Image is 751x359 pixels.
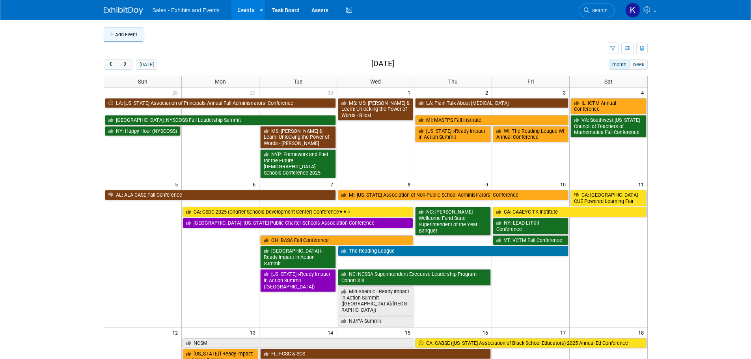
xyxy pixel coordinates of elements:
span: Search [589,7,608,13]
a: NJ/PA Summit [338,316,414,326]
button: Add Event [104,28,143,42]
a: [US_STATE] i-Ready Impact in Action Summit ([GEOGRAPHIC_DATA]) [260,269,336,292]
a: LA: Plain Talk About [MEDICAL_DATA] [415,98,568,108]
span: 1 [407,87,414,97]
a: CA: [GEOGRAPHIC_DATA] CUE Powered Learning Fair [570,190,646,206]
span: 15 [404,327,414,337]
button: next [118,60,132,70]
a: NY: Happy Hour (NYSCOSS) [105,126,181,136]
span: 29 [249,87,259,97]
span: Wed [370,78,381,85]
a: NC: [PERSON_NAME] Wellcome Fund State Superintendent of the Year Banquet [415,207,491,236]
button: week [629,60,647,70]
a: LA: [US_STATE] Association of Principals Annual Fall Administrators’ Conference [105,98,336,108]
span: Tue [294,78,302,85]
span: 30 [327,87,337,97]
span: 8 [407,179,414,189]
span: 18 [637,327,647,337]
a: VA: Southwest [US_STATE] Council of Teachers of Mathematics Fall Conference [570,115,646,138]
a: FL: FCSC & SCS [260,349,491,359]
a: NY: LEAD LI Fall Conference [493,218,568,234]
a: NYP: Framework and Fuel for the Future [DEMOGRAPHIC_DATA] Schools Conference 2025 [260,149,336,178]
a: CA: CAAEYC TK Institute [493,207,646,217]
a: [GEOGRAPHIC_DATA] i-Ready Impact in Action Summit [260,246,336,268]
button: prev [104,60,118,70]
span: 11 [637,179,647,189]
button: month [609,60,630,70]
span: 13 [249,327,259,337]
a: [GEOGRAPHIC_DATA]: [US_STATE] Public Charter Schools Association Conference [183,218,414,228]
button: [DATE] [136,60,157,70]
h2: [DATE] [371,60,394,68]
span: Sales - Exhibits and Events [153,7,220,13]
a: MI: MASFPS Fall Institute [415,115,568,125]
span: 10 [559,179,569,189]
a: MI: [US_STATE] Association of Non-Public School Administrators’ Conference [338,190,569,200]
a: CA: CABSE ([US_STATE] Association of Black School Educators) 2025 Annual Ed Conference [415,338,646,348]
a: NC: NCSSA Superintendent Executive Leadership Program Cohort XIII [338,269,491,285]
a: IL: ICTM Annual Conference [570,98,646,114]
a: [US_STATE] i-Ready Impact in Action Summit [415,126,491,142]
span: 14 [327,327,337,337]
a: [GEOGRAPHIC_DATA]: NYSCOSS Fall Leadership Summit [105,115,336,125]
span: 6 [252,179,259,189]
span: 17 [559,327,569,337]
a: NCSM [183,338,414,348]
span: Mon [215,78,226,85]
a: The Reading League [338,246,569,256]
span: 2 [485,87,492,97]
span: 3 [562,87,569,97]
img: Kara Haven [625,3,640,18]
span: Thu [448,78,458,85]
a: VT: VCTM Fall Conference [493,235,568,246]
img: ExhibitDay [104,7,143,15]
span: 5 [174,179,181,189]
a: MS: [PERSON_NAME] & Learn: Unlocking the Power of Words - [PERSON_NAME] [260,126,336,149]
a: AL: ALA CASE Fall Conference [105,190,336,200]
span: 7 [330,179,337,189]
span: 16 [482,327,492,337]
a: CA: CSDC 2025 (Charter Schools Development Center) Conference [183,207,414,217]
a: Mid-Atlantic i-Ready Impact in Action Summit ([GEOGRAPHIC_DATA]/[GEOGRAPHIC_DATA]) [338,286,414,315]
span: Sun [138,78,147,85]
a: OH: BASA Fall Conference [260,235,414,246]
span: 28 [171,87,181,97]
a: Search [579,4,615,17]
span: 4 [640,87,647,97]
span: 12 [171,327,181,337]
a: WI: The Reading League WI Annual Conference [493,126,568,142]
span: Fri [527,78,534,85]
a: MS: MS: [PERSON_NAME] & Learn: Unlocking the Power of Words - Biloxi [338,98,414,121]
span: Sat [604,78,613,85]
span: 9 [485,179,492,189]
